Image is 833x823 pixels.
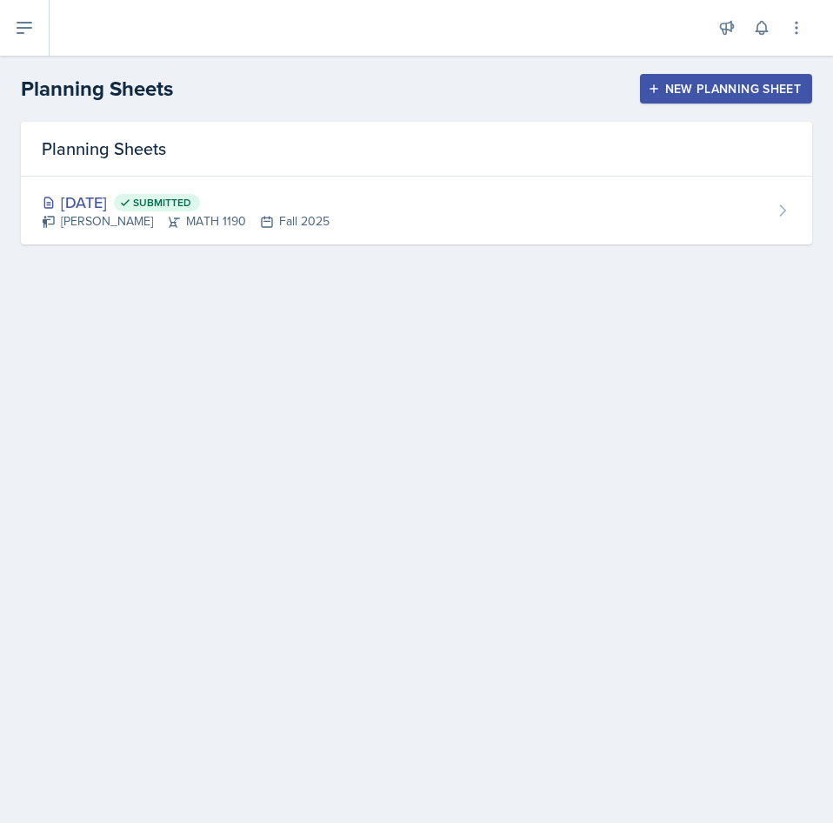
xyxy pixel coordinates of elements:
div: New Planning Sheet [651,82,801,96]
div: Planning Sheets [21,122,812,177]
span: Submitted [133,196,191,210]
a: [DATE] Submitted [PERSON_NAME]MATH 1190Fall 2025 [21,177,812,244]
div: [PERSON_NAME] MATH 1190 Fall 2025 [42,212,330,231]
h2: Planning Sheets [21,73,173,104]
button: New Planning Sheet [640,74,812,104]
div: [DATE] [42,191,330,214]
